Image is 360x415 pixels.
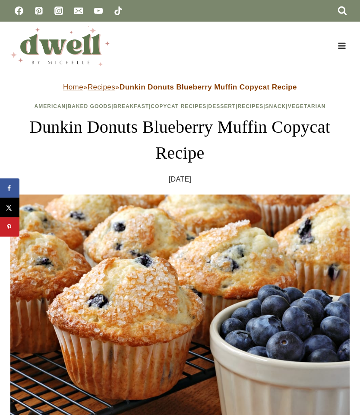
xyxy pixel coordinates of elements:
[63,83,83,91] a: Home
[169,173,192,186] time: [DATE]
[35,103,66,109] a: American
[50,2,67,19] a: Instagram
[110,2,127,19] a: TikTok
[70,2,87,19] a: Email
[10,2,28,19] a: Facebook
[10,26,110,66] img: DWELL by michelle
[120,83,297,91] strong: Dunkin Donuts Blueberry Muffin Copycat Recipe
[35,103,326,109] span: | | | | | | |
[238,103,264,109] a: Recipes
[288,103,326,109] a: Vegetarian
[114,103,149,109] a: Breakfast
[90,2,107,19] a: YouTube
[265,103,286,109] a: Snack
[208,103,236,109] a: Dessert
[151,103,206,109] a: Copycat Recipes
[63,83,297,91] span: » »
[10,114,350,166] h1: Dunkin Donuts Blueberry Muffin Copycat Recipe
[335,3,350,18] button: View Search Form
[88,83,115,91] a: Recipes
[334,39,350,52] button: Open menu
[68,103,112,109] a: Baked Goods
[30,2,47,19] a: Pinterest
